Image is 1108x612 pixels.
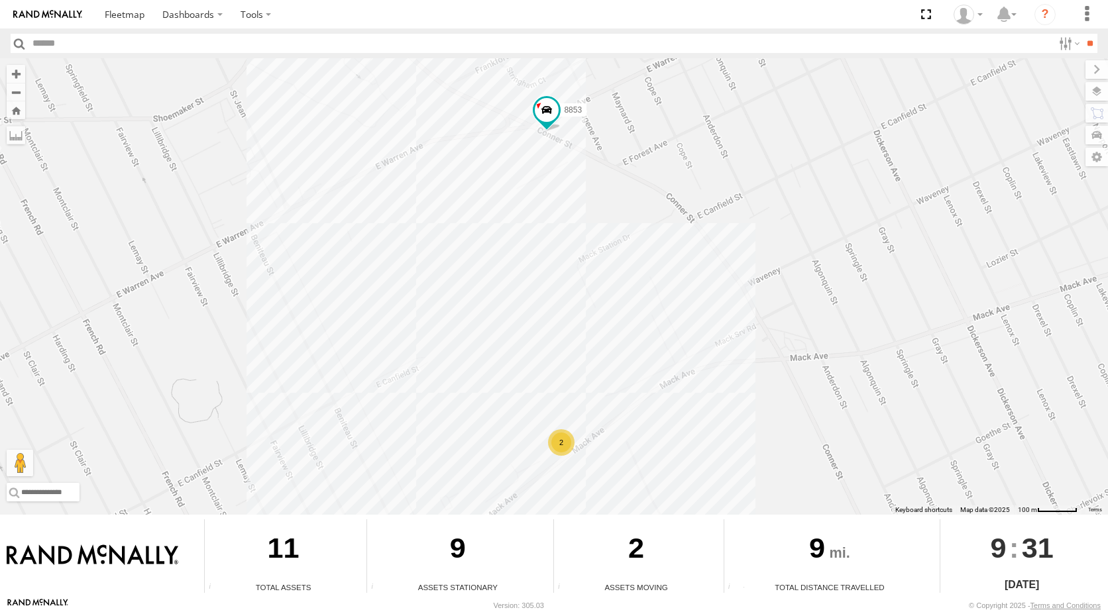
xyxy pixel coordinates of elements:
[564,105,582,114] span: 8853
[969,601,1101,609] div: © Copyright 2025 -
[949,5,987,25] div: Valeo Dash
[205,583,225,593] div: Total number of Enabled Assets
[554,583,574,593] div: Total number of assets current in transit.
[7,101,25,119] button: Zoom Home
[940,519,1103,576] div: :
[1054,34,1082,53] label: Search Filter Options
[1034,4,1056,25] i: ?
[7,544,178,567] img: Rand McNally
[554,519,719,582] div: 2
[7,450,33,476] button: Drag Pegman onto the map to open Street View
[7,83,25,101] button: Zoom out
[960,506,1010,513] span: Map data ©2025
[548,429,575,456] div: 2
[991,519,1007,576] span: 9
[1030,601,1101,609] a: Terms and Conditions
[205,582,362,593] div: Total Assets
[1085,148,1108,166] label: Map Settings
[367,519,549,582] div: 9
[7,599,68,612] a: Visit our Website
[940,577,1103,593] div: [DATE]
[554,582,719,593] div: Assets Moving
[1088,507,1102,512] a: Terms
[367,582,549,593] div: Assets Stationary
[7,65,25,83] button: Zoom in
[494,601,544,609] div: Version: 305.03
[367,583,387,593] div: Total number of assets current stationary.
[1014,505,1081,515] button: Map Scale: 100 m per 57 pixels
[13,10,82,19] img: rand-logo.svg
[205,519,362,582] div: 11
[7,126,25,144] label: Measure
[724,519,936,582] div: 9
[724,583,744,593] div: Total distance travelled by all assets within specified date range and applied filters
[895,505,952,515] button: Keyboard shortcuts
[724,582,936,593] div: Total Distance Travelled
[1022,519,1054,576] span: 31
[1018,506,1037,513] span: 100 m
